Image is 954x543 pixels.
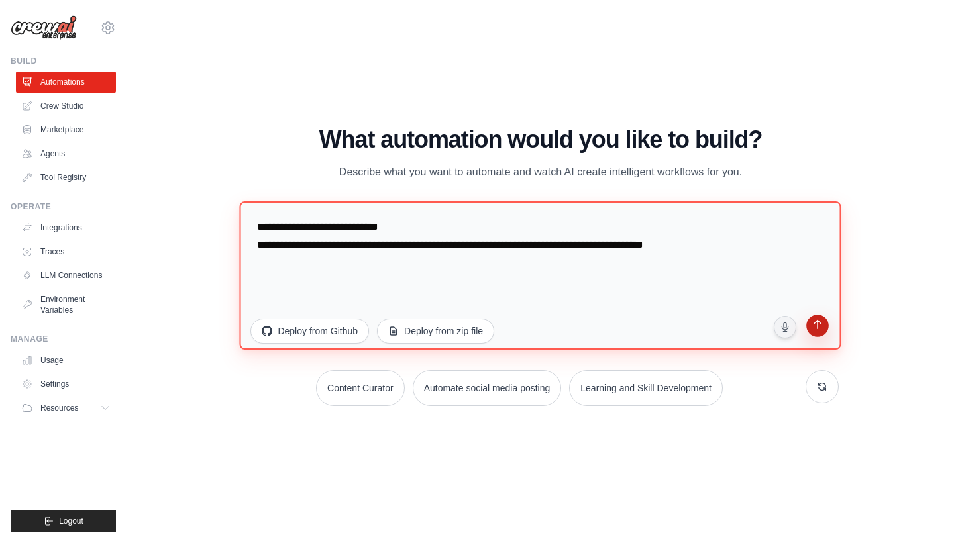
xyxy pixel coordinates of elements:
a: Automations [16,72,116,93]
a: Environment Variables [16,289,116,321]
span: Logout [59,516,83,526]
p: Describe what you want to automate and watch AI create intelligent workflows for you. [318,164,763,181]
a: Integrations [16,217,116,238]
a: Settings [16,373,116,395]
a: Agents [16,143,116,164]
a: Crew Studio [16,95,116,117]
button: Automate social media posting [413,370,562,406]
iframe: Chat Widget [888,479,954,543]
div: Operate [11,201,116,212]
a: Marketplace [16,119,116,140]
button: Learning and Skill Development [569,370,723,406]
h1: What automation would you like to build? [242,126,838,153]
a: Traces [16,241,116,262]
a: LLM Connections [16,265,116,286]
div: Build [11,56,116,66]
a: Tool Registry [16,167,116,188]
button: Content Curator [316,370,405,406]
button: Resources [16,397,116,419]
button: Logout [11,510,116,532]
button: Deploy from zip file [377,319,494,344]
div: Manage [11,334,116,344]
span: Resources [40,403,78,413]
img: Logo [11,15,77,40]
button: Deploy from Github [250,319,369,344]
a: Usage [16,350,116,371]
